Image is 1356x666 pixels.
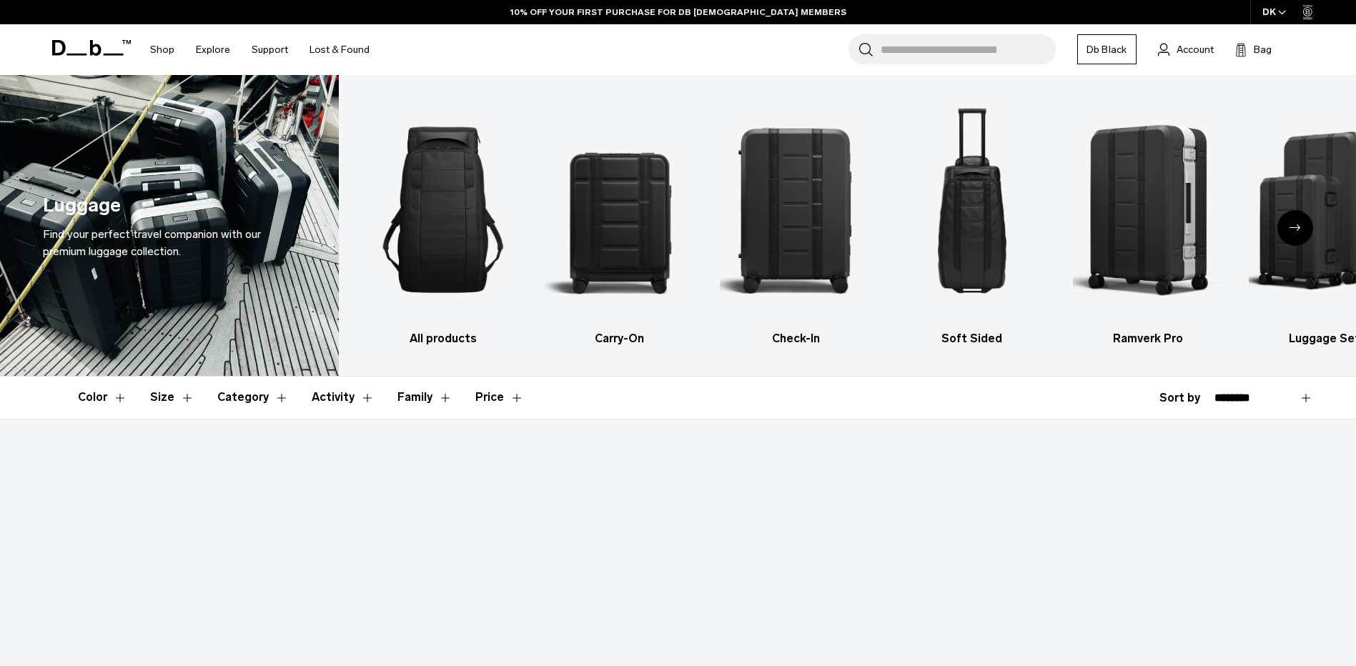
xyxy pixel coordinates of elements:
[1277,210,1313,246] div: Next slide
[1073,96,1224,347] li: 5 / 6
[544,96,696,347] a: Db Carry-On
[896,96,1048,347] li: 4 / 6
[150,24,174,75] a: Shop
[252,24,288,75] a: Support
[367,96,519,347] li: 1 / 6
[139,24,380,75] nav: Main Navigation
[720,330,871,347] h3: Check-In
[896,330,1048,347] h3: Soft Sided
[544,96,696,347] li: 2 / 6
[544,96,696,323] img: Db
[720,96,871,323] img: Db
[544,330,696,347] h3: Carry-On
[310,24,370,75] a: Lost & Found
[1158,41,1214,58] a: Account
[475,377,524,418] button: Toggle Price
[1073,330,1224,347] h3: Ramverk Pro
[720,96,871,347] a: Db Check-In
[78,377,127,418] button: Toggle Filter
[510,6,846,19] a: 10% OFF YOUR FIRST PURCHASE FOR DB [DEMOGRAPHIC_DATA] MEMBERS
[1073,96,1224,347] a: Db Ramverk Pro
[397,377,452,418] button: Toggle Filter
[312,377,375,418] button: Toggle Filter
[1177,42,1214,57] span: Account
[367,330,519,347] h3: All products
[720,96,871,347] li: 3 / 6
[150,377,194,418] button: Toggle Filter
[367,96,519,323] img: Db
[1254,42,1272,57] span: Bag
[1073,96,1224,323] img: Db
[896,96,1048,347] a: Db Soft Sided
[896,96,1048,323] img: Db
[217,377,289,418] button: Toggle Filter
[196,24,230,75] a: Explore
[43,191,121,220] h1: Luggage
[1077,34,1137,64] a: Db Black
[1235,41,1272,58] button: Bag
[367,96,519,347] a: Db All products
[43,227,261,258] span: Find your perfect travel companion with our premium luggage collection.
